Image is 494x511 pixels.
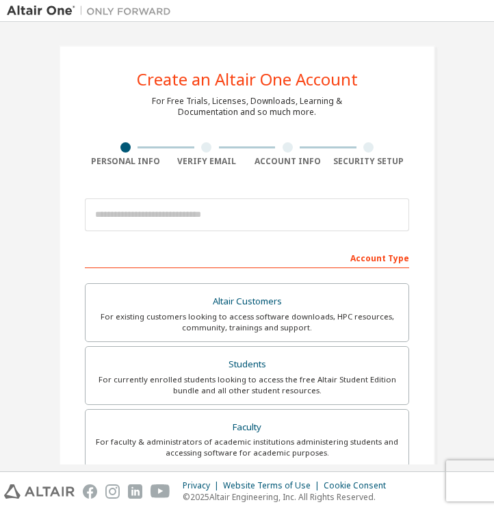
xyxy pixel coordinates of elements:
div: Privacy [183,480,223,491]
div: Faculty [94,418,400,437]
img: linkedin.svg [128,484,142,499]
div: Personal Info [85,156,166,167]
img: facebook.svg [83,484,97,499]
div: Students [94,355,400,374]
img: Altair One [7,4,178,18]
div: Cookie Consent [324,480,394,491]
div: Create an Altair One Account [137,71,358,88]
div: For faculty & administrators of academic institutions administering students and accessing softwa... [94,436,400,458]
img: youtube.svg [151,484,170,499]
div: Verify Email [166,156,248,167]
div: Account Info [247,156,328,167]
div: Website Terms of Use [223,480,324,491]
div: For currently enrolled students looking to access the free Altair Student Edition bundle and all ... [94,374,400,396]
div: For Free Trials, Licenses, Downloads, Learning & Documentation and so much more. [152,96,342,118]
div: For existing customers looking to access software downloads, HPC resources, community, trainings ... [94,311,400,333]
img: altair_logo.svg [4,484,75,499]
div: Account Type [85,246,409,268]
div: Altair Customers [94,292,400,311]
img: instagram.svg [105,484,120,499]
div: Security Setup [328,156,410,167]
p: © 2025 Altair Engineering, Inc. All Rights Reserved. [183,491,394,503]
